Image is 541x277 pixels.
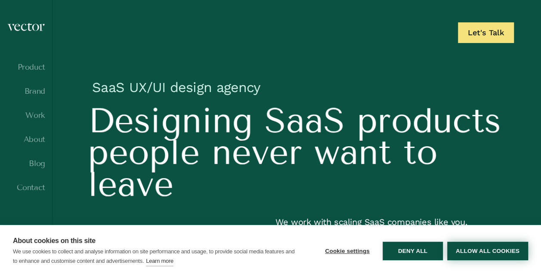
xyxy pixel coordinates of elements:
button: Cookie settings [316,242,378,260]
span: Designing [88,105,253,136]
a: Work [7,111,45,120]
a: Product [7,63,45,71]
span: want [314,136,391,168]
span: people [88,136,200,168]
a: Let's Talk [458,22,514,43]
span: products [357,105,501,136]
strong: About cookies on this site [13,237,96,244]
a: Blog [7,159,45,168]
a: About [7,135,45,144]
span: to [403,136,437,168]
button: Allow all cookies [447,242,528,260]
span: SaaS [265,105,345,136]
p: We work with scaling SaaS companies like you, strengthening your UX and UI design to create a pro... [275,217,508,246]
p: We use cookies to collect and analyse information on site performance and usage, to provide socia... [13,248,294,264]
a: Learn more [146,256,173,266]
a: Brand [7,87,45,95]
a: Contact [7,183,45,192]
button: Deny all [383,242,443,260]
span: leave [88,168,173,200]
h1: SaaS UX/UI design agency [88,74,508,105]
span: never [212,136,302,168]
